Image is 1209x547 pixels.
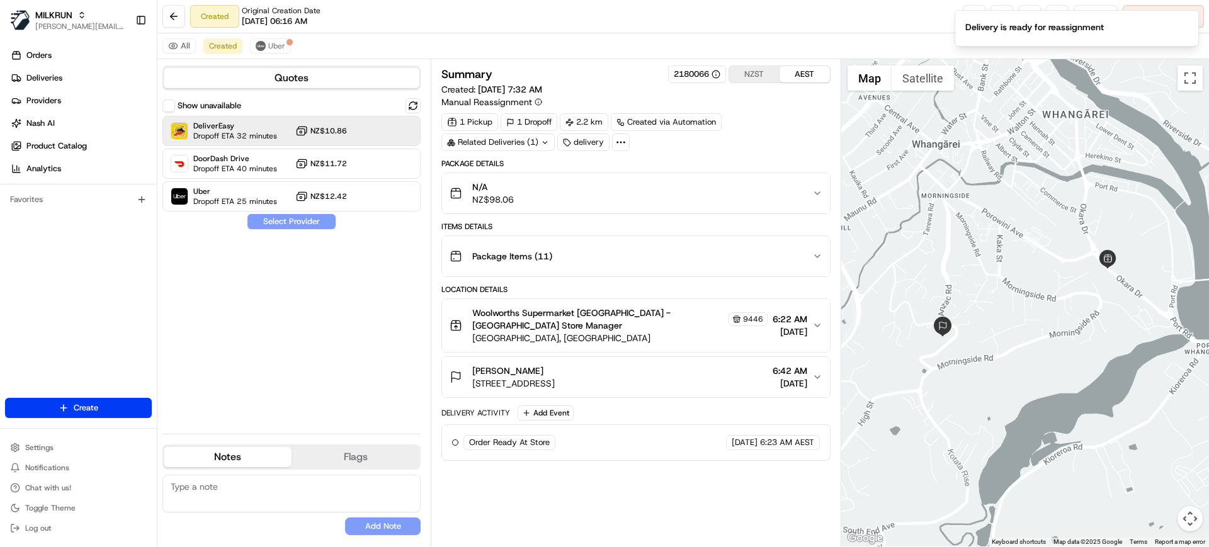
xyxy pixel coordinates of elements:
[965,21,1104,33] div: Delivery is ready for reassignment
[5,189,152,210] div: Favorites
[729,66,780,82] button: NZST
[193,131,277,141] span: Dropoff ETA 32 minutes
[26,50,52,61] span: Orders
[43,133,159,143] div: We're available if you need us!
[292,447,419,467] button: Flags
[125,213,152,223] span: Pylon
[193,196,277,206] span: Dropoff ETA 25 minutes
[119,183,202,195] span: API Documentation
[469,437,550,448] span: Order Ready At Store
[5,439,152,456] button: Settings
[5,136,157,156] a: Product Catalog
[441,222,830,232] div: Items Details
[25,183,96,195] span: Knowledge Base
[1155,538,1205,545] a: Report a map error
[26,72,62,84] span: Deliveries
[25,523,51,533] span: Log out
[1053,538,1122,545] span: Map data ©2025 Google
[171,123,188,139] img: DeliverEasy
[1178,506,1203,531] button: Map camera controls
[773,325,807,338] span: [DATE]
[5,398,152,418] button: Create
[5,519,152,537] button: Log out
[8,178,101,200] a: 📗Knowledge Base
[892,65,954,91] button: Show satellite imagery
[295,157,347,170] button: NZ$11.72
[441,69,492,80] h3: Summary
[518,405,574,420] button: Add Event
[295,125,347,137] button: NZ$10.86
[441,83,542,96] span: Created:
[164,68,419,88] button: Quotes
[472,307,725,332] span: Woolworths Supermarket [GEOGRAPHIC_DATA] - [GEOGRAPHIC_DATA] Store Manager
[472,377,555,390] span: [STREET_ADDRESS]
[162,38,196,54] button: All
[242,16,307,27] span: [DATE] 06:16 AM
[295,190,347,203] button: NZ$12.42
[43,120,207,133] div: Start new chat
[13,184,23,194] div: 📗
[203,38,242,54] button: Created
[611,113,722,131] a: Created via Automation
[992,538,1046,546] button: Keyboard shortcuts
[256,41,266,51] img: uber-new-logo.jpeg
[674,69,720,80] button: 2180066
[1178,65,1203,91] button: Toggle fullscreen view
[193,186,277,196] span: Uber
[848,65,892,91] button: Show street map
[472,364,543,377] span: [PERSON_NAME]
[193,121,277,131] span: DeliverEasy
[193,154,277,164] span: DoorDash Drive
[5,45,157,65] a: Orders
[35,21,125,31] button: [PERSON_NAME][EMAIL_ADDRESS][DOMAIN_NAME]
[743,314,763,324] span: 9446
[478,84,542,95] span: [DATE] 7:32 AM
[760,437,814,448] span: 6:23 AM AEST
[773,377,807,390] span: [DATE]
[310,159,347,169] span: NZ$11.72
[25,483,71,493] span: Chat with us!
[310,126,347,136] span: NZ$10.86
[250,38,291,54] button: Uber
[164,447,292,467] button: Notes
[35,9,72,21] button: MILKRUN
[178,100,241,111] label: Show unavailable
[310,191,347,201] span: NZ$12.42
[844,530,886,546] img: Google
[13,13,38,38] img: Nash
[780,66,830,82] button: AEST
[5,91,157,111] a: Providers
[5,159,157,179] a: Analytics
[171,155,188,172] img: DoorDash Drive
[441,96,532,108] span: Manual Reassignment
[214,124,229,139] button: Start new chat
[25,503,76,513] span: Toggle Theme
[472,332,767,344] span: [GEOGRAPHIC_DATA], [GEOGRAPHIC_DATA]
[5,499,152,517] button: Toggle Theme
[472,193,514,206] span: NZ$98.06
[1130,538,1147,545] a: Terms (opens in new tab)
[501,113,557,131] div: 1 Dropoff
[557,133,610,151] div: delivery
[10,10,30,30] img: MILKRUN
[74,402,98,414] span: Create
[26,140,87,152] span: Product Catalog
[193,164,277,174] span: Dropoff ETA 40 minutes
[5,68,157,88] a: Deliveries
[773,313,807,325] span: 6:22 AM
[171,188,188,205] img: Uber
[89,213,152,223] a: Powered byPylon
[441,159,830,169] div: Package Details
[33,81,208,94] input: Clear
[5,479,152,497] button: Chat with us!
[441,408,510,418] div: Delivery Activity
[441,285,830,295] div: Location Details
[5,113,157,133] a: Nash AI
[26,163,61,174] span: Analytics
[5,459,152,477] button: Notifications
[442,357,829,397] button: [PERSON_NAME][STREET_ADDRESS]6:42 AM[DATE]
[25,443,54,453] span: Settings
[441,96,542,108] button: Manual Reassignment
